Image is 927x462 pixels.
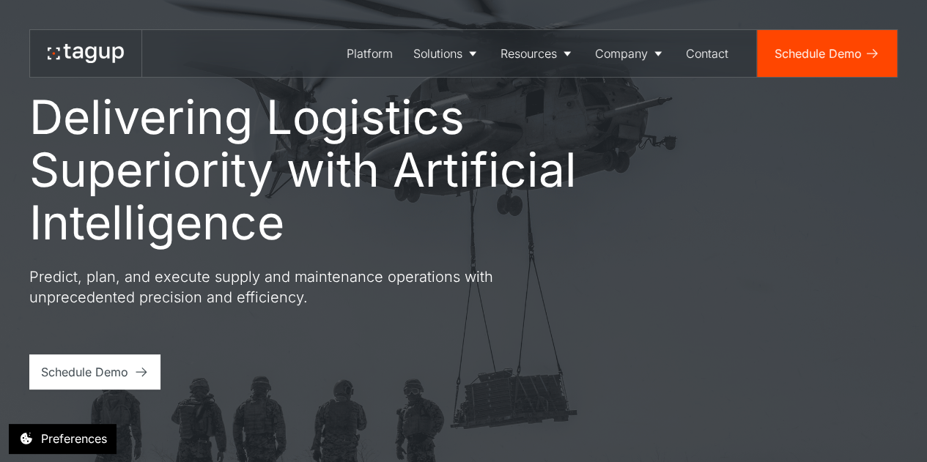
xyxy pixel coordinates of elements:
[757,30,897,77] a: Schedule Demo
[686,45,728,62] div: Contact
[775,45,862,62] div: Schedule Demo
[403,30,490,77] a: Solutions
[676,30,739,77] a: Contact
[29,267,557,308] p: Predict, plan, and execute supply and maintenance operations with unprecedented precision and eff...
[501,45,557,62] div: Resources
[29,91,645,249] h1: Delivering Logistics Superiority with Artificial Intelligence
[347,45,393,62] div: Platform
[595,45,648,62] div: Company
[41,430,107,447] div: Preferences
[413,45,462,62] div: Solutions
[490,30,585,77] a: Resources
[41,363,128,381] div: Schedule Demo
[585,30,676,77] a: Company
[29,354,160,390] a: Schedule Demo
[6,21,229,134] iframe: profile
[336,30,403,77] a: Platform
